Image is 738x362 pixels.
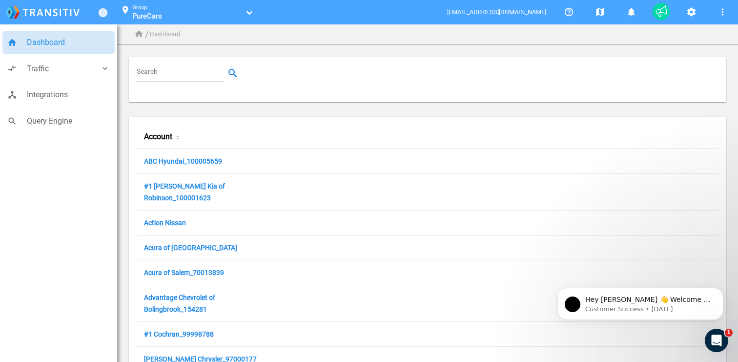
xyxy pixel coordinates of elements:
i: home [134,29,144,39]
button: More [713,2,732,21]
mat-icon: location_on [120,5,131,17]
a: device_hubIntegrations [2,84,115,106]
mat-icon: notifications [625,6,637,18]
a: #1 [PERSON_NAME] Kia of Robinson_100001623 [144,182,225,203]
a: Action Nissan [144,219,186,228]
iframe: Intercom live chat [705,329,728,352]
mat-icon: settings [685,6,697,18]
a: Toggle Menu [99,8,107,17]
mat-icon: more_vert [717,6,728,18]
a: ABC Hyundai_100005659 [144,157,222,167]
i: home [7,38,17,47]
mat-icon: help_outline [563,6,574,18]
li: / [145,26,149,42]
div: Account [137,125,282,149]
span: Query Engine [27,115,110,128]
i: compare_arrows [7,64,17,73]
span: Traffic [27,63,100,75]
a: Acura of [GEOGRAPHIC_DATA] [144,244,237,253]
a: #1 Cochran_99998788 [144,330,214,340]
span: 1 [725,329,733,337]
iframe: Intercom notifications message [543,267,738,336]
a: Acura of Salem_70013839 [144,269,224,278]
span: Integrations [27,88,110,101]
span: Dashboard [27,36,110,49]
small: Group [132,4,147,11]
mat-icon: map [594,6,606,18]
i: device_hub [7,90,17,100]
span: [EMAIL_ADDRESS][DOMAIN_NAME] [447,8,547,16]
span: PureCars [132,12,162,21]
a: compare_arrowsTraffickeyboard_arrow_down [2,58,115,80]
a: Advantage Chevrolet of Bolingbrook_154281 [144,294,215,315]
a: homeDashboard [2,31,115,54]
i: search [7,116,17,126]
a: searchQuery Engine [2,110,115,132]
i: keyboard_arrow_down [100,64,110,73]
img: logo [6,6,80,19]
li: Dashboard [150,29,180,40]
